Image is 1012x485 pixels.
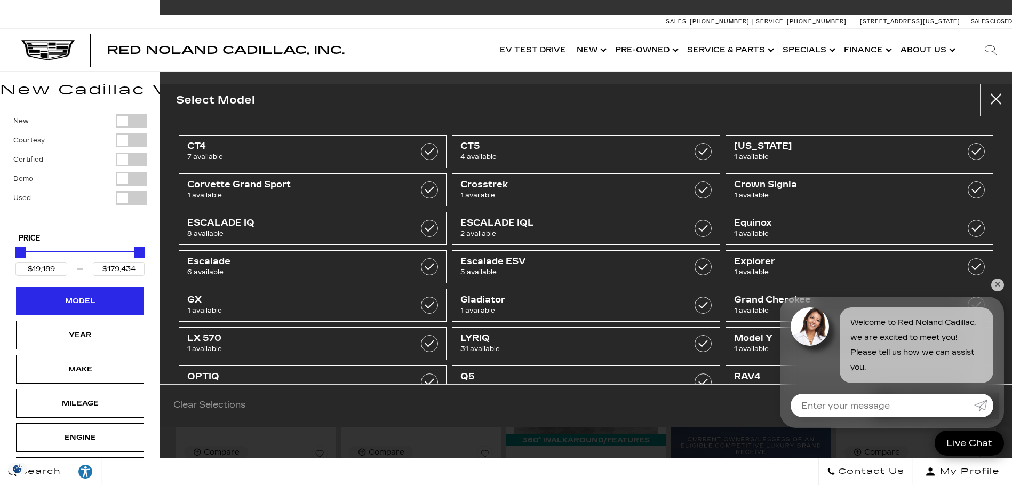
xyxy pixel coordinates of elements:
span: Escalade ESV [460,256,674,267]
div: EngineEngine [16,423,144,452]
a: Sales: [PHONE_NUMBER] [666,19,752,25]
div: Search [969,29,1012,71]
span: 1 available [187,305,401,316]
span: Equinox [734,218,947,228]
span: Crosstrek [460,179,674,190]
a: CT54 available [452,135,720,168]
span: 8 available [187,228,401,239]
a: Service & Parts [682,29,777,71]
a: ESCALADE IQ8 available [179,212,447,245]
span: Explorer [734,256,947,267]
span: CT4 [187,141,401,152]
div: Welcome to Red Noland Cadillac, we are excited to meet you! Please tell us how we can assist you. [840,307,993,383]
img: Opt-Out Icon [5,463,30,474]
a: Live Chat [935,431,1004,456]
span: My Profile [936,464,1000,479]
a: Red Noland Cadillac, Inc. [107,45,345,55]
span: Corvette Grand Sport [187,179,401,190]
a: Model Y1 available [726,327,993,360]
a: Explorer1 available [726,250,993,283]
a: RAV41 available [726,365,993,399]
a: Gladiator1 available [452,289,720,322]
span: Q5 [460,371,674,382]
a: LX 5701 available [179,327,447,360]
div: Make [53,363,107,375]
span: 1 available [734,152,947,162]
a: Corvette Grand Sport1 available [179,173,447,206]
a: [STREET_ADDRESS][US_STATE] [860,18,960,25]
span: 2 available [460,228,674,239]
span: LX 570 [187,333,401,344]
a: Clear Selections [173,400,245,412]
div: Price [15,243,145,276]
span: Service: [756,18,785,25]
a: Q51 available [452,365,720,399]
a: Explore your accessibility options [69,458,102,485]
a: Equinox1 available [726,212,993,245]
div: Minimum Price [15,247,26,258]
div: Explore your accessibility options [69,464,101,480]
div: Model [53,295,107,307]
span: GX [187,295,401,305]
a: LYRIQ31 available [452,327,720,360]
a: Service: [PHONE_NUMBER] [752,19,849,25]
span: Closed [990,18,1012,25]
span: Sales: [666,18,688,25]
label: Courtesy [13,135,45,146]
span: 1 available [187,344,401,354]
a: New [571,29,610,71]
span: 1 available [734,190,947,201]
input: Enter your message [791,394,974,417]
span: 4 available [460,152,674,162]
a: GX1 available [179,289,447,322]
div: MakeMake [16,355,144,384]
span: 1 available [460,382,674,393]
span: [PHONE_NUMBER] [787,18,847,25]
section: Click to Open Cookie Consent Modal [5,463,30,474]
label: Demo [13,173,33,184]
span: [US_STATE] [734,141,947,152]
span: ESCALADE IQL [460,218,674,228]
a: Contact Us [818,458,913,485]
input: Maximum [93,262,145,276]
span: 6 available [187,267,401,277]
a: EV Test Drive [495,29,571,71]
span: Contact Us [835,464,904,479]
button: Open user profile menu [913,458,1012,485]
span: CT5 [460,141,674,152]
a: Pre-Owned [610,29,682,71]
div: ModelModel [16,287,144,315]
span: Model Y [734,333,947,344]
span: Crown Signia [734,179,947,190]
span: [PHONE_NUMBER] [690,18,750,25]
img: Agent profile photo [791,307,829,346]
span: Gladiator [460,295,674,305]
span: 1 available [187,190,401,201]
a: Finance [839,29,895,71]
span: LYRIQ [460,333,674,344]
a: Crown Signia1 available [726,173,993,206]
label: New [13,116,29,126]
span: Red Noland Cadillac, Inc. [107,44,345,57]
a: Specials [777,29,839,71]
div: Engine [53,432,107,443]
a: [US_STATE]1 available [726,135,993,168]
div: Year [53,329,107,341]
span: 1 available [460,305,674,316]
h5: Price [19,234,141,243]
a: Submit [974,394,993,417]
span: Search [17,464,61,479]
span: ESCALADE IQ [187,218,401,228]
button: close [980,84,1012,116]
label: Certified [13,154,43,165]
a: Crosstrek1 available [452,173,720,206]
img: Cadillac Dark Logo with Cadillac White Text [21,40,75,60]
span: 1 available [734,267,947,277]
span: Escalade [187,256,401,267]
span: OPTIQ [187,371,401,382]
div: YearYear [16,321,144,349]
a: CT47 available [179,135,447,168]
span: 1 available [460,190,674,201]
span: 5 available [460,267,674,277]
